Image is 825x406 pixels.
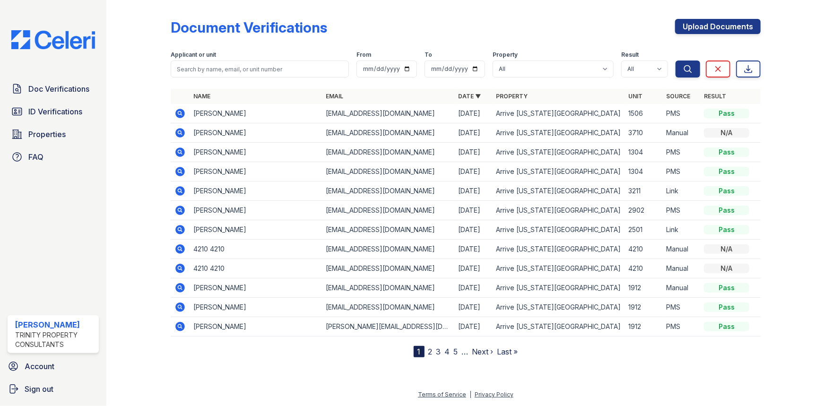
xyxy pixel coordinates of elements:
[322,143,454,162] td: [EMAIL_ADDRESS][DOMAIN_NAME]
[492,278,625,298] td: Arrive [US_STATE][GEOGRAPHIC_DATA]
[190,220,322,240] td: [PERSON_NAME]
[704,283,749,293] div: Pass
[704,128,749,138] div: N/A
[662,143,700,162] td: PMS
[171,60,349,78] input: Search by name, email, or unit number
[625,104,662,123] td: 1506
[625,181,662,201] td: 3211
[454,347,458,356] a: 5
[322,104,454,123] td: [EMAIL_ADDRESS][DOMAIN_NAME]
[704,264,749,273] div: N/A
[492,162,625,181] td: Arrive [US_STATE][GEOGRAPHIC_DATA]
[492,143,625,162] td: Arrive [US_STATE][GEOGRAPHIC_DATA]
[322,201,454,220] td: [EMAIL_ADDRESS][DOMAIN_NAME]
[190,278,322,298] td: [PERSON_NAME]
[326,93,343,100] a: Email
[625,298,662,317] td: 1912
[704,206,749,215] div: Pass
[414,346,425,357] div: 1
[704,302,749,312] div: Pass
[625,278,662,298] td: 1912
[462,346,469,357] span: …
[662,181,700,201] td: Link
[28,151,43,163] span: FAQ
[625,259,662,278] td: 4210
[492,240,625,259] td: Arrive [US_STATE][GEOGRAPHIC_DATA]
[492,298,625,317] td: Arrive [US_STATE][GEOGRAPHIC_DATA]
[322,298,454,317] td: [EMAIL_ADDRESS][DOMAIN_NAME]
[356,51,371,59] label: From
[454,201,492,220] td: [DATE]
[493,51,518,59] label: Property
[621,51,639,59] label: Result
[662,317,700,337] td: PMS
[625,220,662,240] td: 2501
[662,278,700,298] td: Manual
[704,147,749,157] div: Pass
[625,123,662,143] td: 3710
[454,240,492,259] td: [DATE]
[454,123,492,143] td: [DATE]
[454,162,492,181] td: [DATE]
[190,298,322,317] td: [PERSON_NAME]
[662,123,700,143] td: Manual
[662,240,700,259] td: Manual
[454,143,492,162] td: [DATE]
[625,317,662,337] td: 1912
[190,143,322,162] td: [PERSON_NAME]
[628,93,643,100] a: Unit
[190,104,322,123] td: [PERSON_NAME]
[454,317,492,337] td: [DATE]
[496,93,528,100] a: Property
[662,104,700,123] td: PMS
[190,181,322,201] td: [PERSON_NAME]
[322,220,454,240] td: [EMAIL_ADDRESS][DOMAIN_NAME]
[492,220,625,240] td: Arrive [US_STATE][GEOGRAPHIC_DATA]
[8,102,99,121] a: ID Verifications
[454,298,492,317] td: [DATE]
[662,201,700,220] td: PMS
[454,104,492,123] td: [DATE]
[625,143,662,162] td: 1304
[704,244,749,254] div: N/A
[662,162,700,181] td: PMS
[497,347,518,356] a: Last »
[472,347,494,356] a: Next ›
[25,361,54,372] span: Account
[322,278,454,298] td: [EMAIL_ADDRESS][DOMAIN_NAME]
[662,259,700,278] td: Manual
[469,391,471,398] div: |
[190,201,322,220] td: [PERSON_NAME]
[171,51,216,59] label: Applicant or unit
[4,357,103,376] a: Account
[8,147,99,166] a: FAQ
[704,225,749,234] div: Pass
[436,347,441,356] a: 3
[704,109,749,118] div: Pass
[28,106,82,117] span: ID Verifications
[458,93,481,100] a: Date ▼
[171,19,327,36] div: Document Verifications
[625,240,662,259] td: 4210
[190,162,322,181] td: [PERSON_NAME]
[28,129,66,140] span: Properties
[675,19,761,34] a: Upload Documents
[28,83,89,95] span: Doc Verifications
[4,380,103,398] a: Sign out
[445,347,450,356] a: 4
[322,259,454,278] td: [EMAIL_ADDRESS][DOMAIN_NAME]
[475,391,513,398] a: Privacy Policy
[666,93,690,100] a: Source
[190,240,322,259] td: 4210 4210
[454,278,492,298] td: [DATE]
[492,201,625,220] td: Arrive [US_STATE][GEOGRAPHIC_DATA]
[322,123,454,143] td: [EMAIL_ADDRESS][DOMAIN_NAME]
[322,317,454,337] td: [PERSON_NAME][EMAIL_ADDRESS][DOMAIN_NAME]
[15,319,95,330] div: [PERSON_NAME]
[492,123,625,143] td: Arrive [US_STATE][GEOGRAPHIC_DATA]
[8,125,99,144] a: Properties
[625,162,662,181] td: 1304
[492,181,625,201] td: Arrive [US_STATE][GEOGRAPHIC_DATA]
[454,181,492,201] td: [DATE]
